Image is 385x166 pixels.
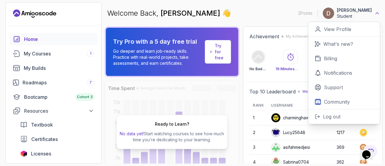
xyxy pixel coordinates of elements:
[9,77,98,89] a: roadmaps
[90,51,91,56] span: 1
[17,148,98,160] a: licenses
[271,143,280,152] img: user profile image
[276,67,306,71] p: Watched
[323,113,340,120] p: Log out
[107,8,231,18] p: Welcome Back,
[308,80,380,95] a: Support
[298,10,313,16] p: 2 Points
[155,121,189,127] h2: Ready to Learn?
[302,89,331,94] p: Weekly Ranking
[120,131,144,136] span: No data yet!
[333,140,356,155] td: 369
[271,113,280,122] img: user profile image
[324,69,352,77] p: Notifications
[249,101,267,111] th: Rank
[271,128,280,137] img: default monster avatar
[20,151,27,157] img: jetbrains icon
[23,79,94,86] div: Roadmaps
[24,36,94,43] div: Home
[113,37,202,46] p: Try Pro with a 5 day free trial
[205,40,231,64] a: Try for free
[360,142,379,160] iframe: chat widget
[113,48,202,66] p: Go deeper and learn job-ready skills. Practice with real-world projects, take assessments, and ea...
[9,33,98,45] a: home
[249,140,267,155] td: 3
[215,43,226,61] a: Try for free
[308,95,380,109] a: Community
[77,95,93,99] span: Cohort 3
[31,121,53,128] span: Textbook
[222,8,231,18] span: 👋
[276,67,298,71] span: 19 Minutes
[337,7,372,13] p: [PERSON_NAME]
[31,136,58,143] span: Certificates
[333,125,356,140] td: 1217
[24,64,94,72] div: My Builds
[249,88,296,95] h2: Top 10 Leaderboard
[17,133,98,145] a: certificates
[9,48,98,60] a: courses
[9,62,98,74] a: builds
[323,8,334,19] img: user profile image
[24,107,94,114] div: Resources
[324,84,343,91] p: Support
[24,93,94,101] div: Bootcamp
[286,34,318,39] p: My Achievements
[324,98,350,105] p: Community
[13,9,56,18] a: Landing page
[308,66,380,80] a: Notifications
[89,80,92,85] span: 7
[31,150,51,157] span: Licenses
[308,22,380,37] a: View Profile
[17,119,98,131] a: textbook
[308,37,380,51] a: What's new?
[308,51,380,66] a: Billing
[337,13,372,19] p: Student
[249,111,267,125] td: 1
[24,50,94,57] div: My Courses
[308,109,380,124] button: Log out
[249,67,267,71] p: No Badge :(
[9,91,98,103] a: bootcamp
[249,125,267,140] td: 2
[119,131,225,143] p: Start watching courses to see how much time you’re dedicating to your learning.
[271,128,305,137] div: Lucy25648
[271,113,324,123] div: charminghawk124db
[324,26,351,33] p: View Profile
[249,33,279,40] h2: Achievement
[322,7,380,19] button: user profile image[PERSON_NAME]Student
[161,9,222,17] span: [PERSON_NAME]
[271,143,310,152] div: asifahmedjesi
[323,40,353,48] p: What's new?
[9,105,98,116] button: Resources
[324,55,337,62] p: Billing
[267,101,333,111] th: Username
